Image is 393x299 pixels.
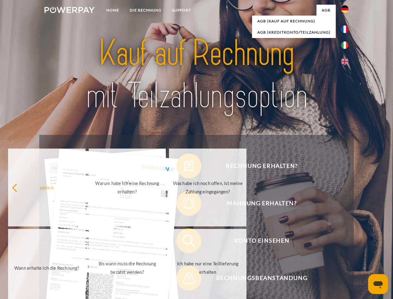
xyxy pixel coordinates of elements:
img: en [341,58,349,65]
span: Mahnung erhalten? [185,191,338,216]
a: AGB (Kauf auf Rechnung) [252,16,336,27]
div: Bis wann muss die Rechnung bezahlt werden? [92,259,162,276]
div: Was habe ich noch offen, ist meine Zahlung eingegangen? [173,179,243,196]
div: Warum habe ich eine Rechnung erhalten? [92,179,162,196]
button: Konto einsehen [176,228,338,253]
img: de [341,5,349,13]
div: zurück [12,183,82,192]
a: AGB (Kreditkonto/Teilzahlung) [252,27,336,38]
span: Rechnung erhalten? [185,154,338,178]
img: logo-powerpay-white.svg [44,7,95,13]
button: Rechnung erhalten? [176,154,338,178]
iframe: Schaltfläche zum Öffnen des Messaging-Fensters [368,274,388,294]
img: title-powerpay_de.svg [59,30,334,119]
span: Konto einsehen [185,228,338,253]
a: Home [101,5,124,16]
a: SUPPORT [167,5,196,16]
button: Rechnungsbeanstandung [176,266,338,291]
a: agb [316,5,336,16]
div: Ich habe nur eine Teillieferung erhalten [173,259,243,276]
img: it [341,41,349,49]
div: Wann erhalte ich die Rechnung? [12,263,82,272]
a: Was habe ich noch offen, ist meine Zahlung eingegangen? [169,149,246,226]
a: DIE RECHNUNG [124,5,167,16]
button: Mahnung erhalten? [176,191,338,216]
span: Rechnungsbeanstandung [185,266,338,291]
img: fr [341,26,349,33]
